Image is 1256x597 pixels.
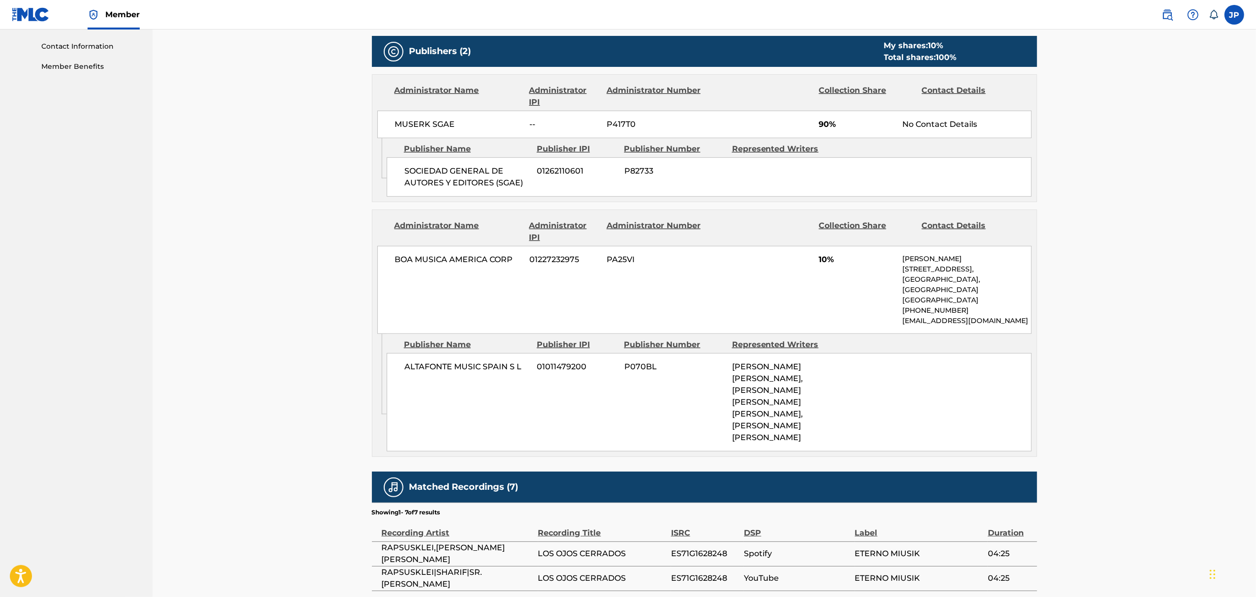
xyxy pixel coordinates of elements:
[902,274,1031,295] p: [GEOGRAPHIC_DATA], [GEOGRAPHIC_DATA]
[395,254,522,266] span: BOA MUSICA AMERICA CORP
[902,254,1031,264] p: [PERSON_NAME]
[529,119,599,130] span: --
[1225,5,1244,25] div: User Menu
[988,548,1032,560] span: 04:25
[744,517,850,539] div: DSP
[88,9,99,21] img: Top Rightsholder
[607,254,702,266] span: PA25VI
[404,143,529,155] div: Publisher Name
[538,517,666,539] div: Recording Title
[404,361,530,373] span: ALTAFONTE MUSIC SPAIN S L
[607,85,702,108] div: Administrator Number
[537,339,617,351] div: Publisher IPI
[1209,10,1219,20] div: Notifications
[988,517,1032,539] div: Duration
[529,254,599,266] span: 01227232975
[855,548,983,560] span: ETERNO MIUSIK
[395,220,522,243] div: Administrator Name
[395,85,522,108] div: Administrator Name
[819,220,914,243] div: Collection Share
[1210,560,1216,589] div: Arrastrar
[902,119,1031,130] div: No Contact Details
[409,481,519,493] h5: Matched Recordings (7)
[671,548,739,560] span: ES71G1628248
[41,41,141,52] a: Contact Information
[41,61,141,72] a: Member Benefits
[1162,9,1173,21] img: search
[922,85,1017,108] div: Contact Details
[1207,550,1256,597] div: Widget de chat
[529,220,599,243] div: Administrator IPI
[607,119,702,130] span: P417T0
[819,254,895,266] span: 10%
[884,40,957,52] div: My shares:
[404,165,530,189] span: SOCIEDAD GENERAL DE AUTORES Y EDITORES (SGAE)
[1183,5,1203,25] div: Help
[382,517,533,539] div: Recording Artist
[538,548,666,560] span: LOS OJOS CERRADOS
[537,143,617,155] div: Publisher IPI
[624,361,725,373] span: P070BL
[537,361,617,373] span: 01011479200
[922,220,1017,243] div: Contact Details
[529,85,599,108] div: Administrator IPI
[1158,5,1177,25] a: Public Search
[884,52,957,63] div: Total shares:
[1187,9,1199,21] img: help
[395,119,522,130] span: MUSERK SGAE
[1207,550,1256,597] iframe: Chat Widget
[538,572,666,584] span: LOS OJOS CERRADOS
[936,53,957,62] span: 100 %
[928,41,944,50] span: 10 %
[819,119,895,130] span: 90%
[902,316,1031,326] p: [EMAIL_ADDRESS][DOMAIN_NAME]
[409,46,471,57] h5: Publishers (2)
[607,220,702,243] div: Administrator Number
[537,165,617,177] span: 01262110601
[855,517,983,539] div: Label
[382,542,533,566] span: RAPSUSKLEI,[PERSON_NAME] [PERSON_NAME]
[372,508,440,517] p: Showing 1 - 7 of 7 results
[671,572,739,584] span: ES71G1628248
[732,143,832,155] div: Represented Writers
[902,295,1031,305] p: [GEOGRAPHIC_DATA]
[624,165,725,177] span: P82733
[105,9,140,20] span: Member
[902,305,1031,316] p: [PHONE_NUMBER]
[624,143,725,155] div: Publisher Number
[732,339,832,351] div: Represented Writers
[388,46,399,58] img: Publishers
[732,362,803,442] span: [PERSON_NAME] [PERSON_NAME], [PERSON_NAME] [PERSON_NAME] [PERSON_NAME], [PERSON_NAME] [PERSON_NAME]
[12,7,50,22] img: MLC Logo
[671,517,739,539] div: ISRC
[382,567,533,590] span: RAPSUSKLEI|SHARIF|SR. [PERSON_NAME]
[855,572,983,584] span: ETERNO MIUSIK
[744,548,850,560] span: Spotify
[988,572,1032,584] span: 04:25
[388,481,399,493] img: Matched Recordings
[819,85,914,108] div: Collection Share
[902,264,1031,274] p: [STREET_ADDRESS],
[404,339,529,351] div: Publisher Name
[624,339,725,351] div: Publisher Number
[744,572,850,584] span: YouTube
